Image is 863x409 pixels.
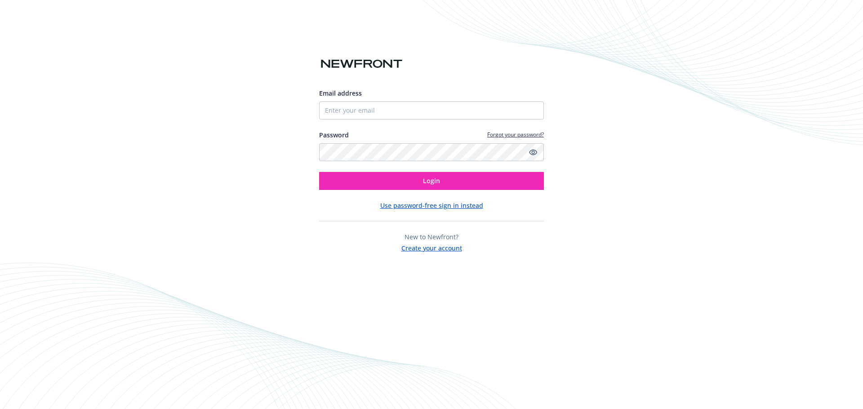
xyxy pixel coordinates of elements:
[319,143,544,161] input: Enter your password
[319,101,544,119] input: Enter your email
[319,56,404,72] img: Newfront logo
[319,172,544,190] button: Login
[401,242,462,253] button: Create your account
[380,201,483,210] button: Use password-free sign in instead
[528,147,538,158] a: Show password
[319,89,362,97] span: Email address
[405,233,458,241] span: New to Newfront?
[319,130,349,140] label: Password
[423,176,440,185] span: Login
[487,131,544,138] a: Forgot your password?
